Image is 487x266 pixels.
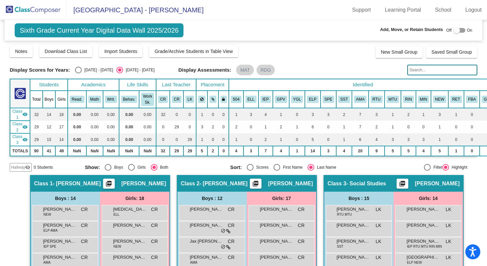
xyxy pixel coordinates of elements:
[431,164,442,170] div: Filter
[103,146,119,156] td: NaN
[426,46,477,58] button: Saved Small Group
[305,133,320,146] td: 5
[196,108,207,121] td: 1
[407,222,440,229] span: [PERSON_NAME]
[67,5,203,15] span: [GEOGRAPHIC_DATA] - [PERSON_NAME]
[401,133,416,146] td: 3
[99,45,143,57] button: Import Students
[376,222,381,229] span: LK
[149,45,238,57] button: Grade/Archive Students in Table View
[321,108,337,121] td: 3
[337,206,370,213] span: [PERSON_NAME]
[430,5,457,15] a: School
[43,254,76,261] span: [PERSON_NAME]
[347,5,376,15] a: Support
[196,121,207,133] td: 3
[259,146,273,156] td: 7
[416,108,431,121] td: 1
[183,121,196,133] td: 0
[448,108,464,121] td: 1
[431,49,472,55] span: Saved Small Group
[369,146,385,156] td: 9
[39,45,92,57] button: Download Class List
[467,27,472,33] span: On
[466,96,478,103] button: FBA
[177,192,247,205] div: Boys : 12
[55,91,68,108] th: Girls
[273,108,289,121] td: 1
[289,121,305,133] td: 1
[43,91,56,108] th: Boys
[246,96,257,103] button: ELL
[30,121,42,133] td: 29
[86,121,103,133] td: 0.00
[407,244,442,249] span: IEP RTU MTU RIN MIN
[119,121,139,133] td: 0.00
[450,96,462,103] button: RET
[273,146,289,156] td: 4
[183,146,196,156] td: 29
[151,238,158,245] span: CR
[260,238,293,245] span: [PERSON_NAME]
[407,206,440,213] span: [PERSON_NAME]
[119,79,156,91] th: Life Skills
[30,91,42,108] th: Total
[336,108,352,121] td: 2
[207,121,218,133] td: 2
[398,180,406,190] mat-icon: picture_as_pdf
[15,23,183,37] span: Sixth Grade Current Year Digital Data Wall 2025/2026
[103,121,119,133] td: 0.00
[387,96,399,103] button: MTU
[369,108,385,121] td: 3
[228,238,234,245] span: CR
[415,180,460,187] span: [PERSON_NAME]
[401,146,416,156] td: 5
[55,146,68,156] td: 49
[401,121,416,133] td: 0
[230,164,370,171] mat-radio-group: Select an option
[337,244,343,249] span: SST
[157,164,168,170] div: Both
[82,67,113,73] div: [DATE] - [DATE]
[113,212,119,217] span: ELL
[103,133,119,146] td: 0.00
[156,91,170,108] th: Christy Reller
[321,91,337,108] th: Speech
[243,91,259,108] th: English Language Learner
[111,164,123,170] div: Boys
[81,206,88,213] span: CR
[119,108,139,121] td: 0.00
[196,133,207,146] td: 1
[275,96,287,103] button: GPV
[259,133,273,146] td: 2
[190,206,223,213] span: [PERSON_NAME] Back
[230,164,242,170] span: Sort:
[431,133,448,146] td: 1
[10,45,33,57] button: Notes
[298,222,305,229] span: CR
[68,121,86,133] td: 0.00
[460,5,487,15] a: Logout
[380,26,443,33] span: Add, Move, or Retain Students
[229,91,243,108] th: 504 Plan
[385,133,401,146] td: 3
[151,254,158,261] span: CR
[170,91,183,108] th: Claudia Rangel
[10,67,70,73] span: Display Scores for Years:
[394,192,463,205] div: Girls: 14
[196,146,207,156] td: 5
[446,222,451,229] span: LK
[53,180,101,187] span: - [PERSON_NAME]
[119,146,139,156] td: NaN
[376,238,381,245] span: LK
[314,164,336,170] div: Last Name
[337,212,352,217] span: RTU MTU
[156,146,170,156] td: 32
[121,180,166,187] span: [PERSON_NAME]
[305,91,320,108] th: Gifted and Talented
[431,108,448,121] td: 3
[446,27,452,33] span: Off
[178,67,231,73] span: Display Assessments:
[261,96,271,103] button: IEP
[86,133,103,146] td: 0.00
